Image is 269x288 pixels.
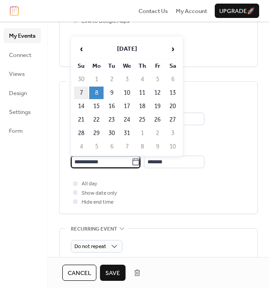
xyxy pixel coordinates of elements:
a: Contact Us [139,6,168,15]
td: 31 [120,127,134,140]
a: My Events [4,28,41,43]
td: 26 [150,113,165,126]
span: Save [105,269,120,278]
span: Design [9,89,27,98]
td: 23 [104,113,119,126]
a: Connect [4,48,41,62]
td: 21 [74,113,88,126]
th: Tu [104,60,119,72]
td: 7 [74,87,88,99]
td: 9 [104,87,119,99]
td: 16 [104,100,119,113]
th: We [120,60,134,72]
span: Hide end time [82,198,113,207]
a: Design [4,86,41,100]
td: 25 [135,113,149,126]
th: Mo [89,60,104,72]
td: 7 [120,140,134,153]
td: 10 [165,140,180,153]
td: 2 [104,73,119,86]
td: 1 [135,127,149,140]
td: 30 [74,73,88,86]
span: My Account [176,7,207,16]
td: 14 [74,100,88,113]
td: 22 [89,113,104,126]
th: Fr [150,60,165,72]
span: Upgrade 🚀 [219,7,255,16]
td: 1 [89,73,104,86]
td: 19 [150,100,165,113]
td: 17 [120,100,134,113]
td: 28 [74,127,88,140]
td: 8 [89,87,104,99]
td: 20 [165,100,180,113]
th: Th [135,60,149,72]
span: ‹ [74,40,88,58]
span: Settings [9,108,30,117]
td: 5 [89,140,104,153]
span: All day [82,179,97,188]
button: Save [100,265,126,281]
img: logo [10,6,19,16]
td: 10 [120,87,134,99]
button: Cancel [62,265,96,281]
td: 24 [120,113,134,126]
td: 27 [165,113,180,126]
td: 8 [135,140,149,153]
a: Form [4,123,41,138]
td: 4 [135,73,149,86]
button: Upgrade🚀 [215,4,259,18]
span: Cancel [68,269,91,278]
span: Contact Us [139,7,168,16]
td: 15 [89,100,104,113]
span: Views [9,70,25,79]
span: Connect [9,51,31,60]
span: Do not repeat [74,241,106,252]
span: › [166,40,179,58]
td: 5 [150,73,165,86]
td: 11 [135,87,149,99]
td: 13 [165,87,180,99]
td: 6 [165,73,180,86]
td: 2 [150,127,165,140]
th: Su [74,60,88,72]
td: 30 [104,127,119,140]
span: Form [9,127,23,135]
a: My Account [176,6,207,15]
span: Show date only [82,189,117,198]
span: My Events [9,31,35,40]
span: Recurring event [71,224,117,233]
td: 4 [74,140,88,153]
td: 6 [104,140,119,153]
a: Settings [4,105,41,119]
span: Link to Google Maps [82,17,130,26]
a: Views [4,66,41,81]
td: 3 [120,73,134,86]
td: 3 [165,127,180,140]
td: 29 [89,127,104,140]
td: 18 [135,100,149,113]
th: Sa [165,60,180,72]
th: [DATE] [89,39,165,59]
td: 12 [150,87,165,99]
td: 9 [150,140,165,153]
